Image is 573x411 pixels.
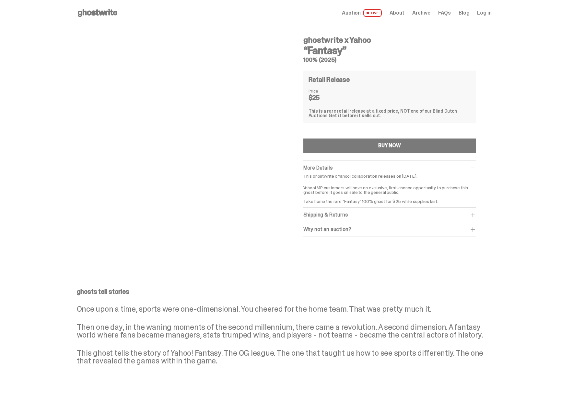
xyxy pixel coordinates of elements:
h3: “Fantasy” [303,45,476,56]
a: Archive [412,10,430,16]
div: This is a rare retail release at a fixed price, NOT one of our Blind Dutch Auctions. [309,109,471,118]
a: About [390,10,404,16]
h4: ghostwrite x Yahoo [303,36,476,44]
h4: Retail Release [309,76,350,83]
p: This ghostwrite x Yahoo! collaboration releases on [DATE]. [303,174,476,178]
p: ghosts tell stories [77,288,492,295]
a: Blog [459,10,469,16]
a: Log in [477,10,491,16]
p: Then one day, in the waning moments of the second millennium, there came a revolution. A second d... [77,323,492,339]
div: Why not an auction? [303,226,476,233]
span: Get it before it sells out. [329,113,381,118]
p: Once upon a time, sports were one-dimensional. You cheered for the home team. That was pretty muc... [77,305,492,313]
span: Auction [342,10,361,16]
p: Yahoo! VIP customers will have an exclusive, first-chance opportunity to purchase this ghost befo... [303,181,476,204]
button: BUY NOW [303,139,476,153]
span: LIVE [363,9,382,17]
a: FAQs [438,10,451,16]
h5: 100% (2025) [303,57,476,63]
div: Shipping & Returns [303,212,476,218]
dt: Price [309,89,341,93]
a: Auction LIVE [342,9,381,17]
div: BUY NOW [378,143,401,148]
dd: $25 [309,94,341,101]
p: This ghost tells the story of Yahoo! Fantasy. The OG league. The one that taught us how to see sp... [77,349,492,365]
span: More Details [303,164,333,171]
